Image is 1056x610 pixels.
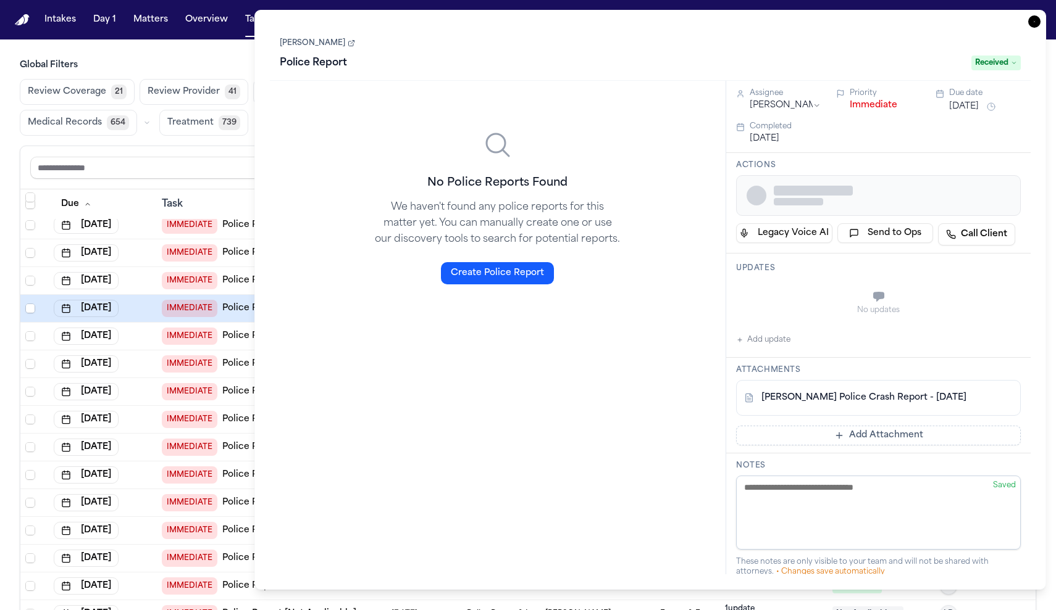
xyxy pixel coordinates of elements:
div: Assignee [750,88,821,98]
h3: Notes [736,461,1021,471]
button: [DATE] [54,494,119,511]
span: Saved [993,482,1016,489]
button: Review Provider41 [140,79,248,105]
button: Day 1 [88,9,121,31]
button: Create Police Report [441,262,554,284]
span: Medical Records [28,117,102,129]
a: Police Report [222,413,282,426]
button: Tasks [240,9,273,31]
a: Police Report [222,219,282,231]
span: IMMEDIATE [162,244,217,262]
span: IMMEDIATE [162,466,217,484]
img: Finch Logo [15,14,30,26]
a: Police Report [222,469,282,481]
button: Add Attachment [736,426,1021,445]
button: Immediate [850,99,897,112]
span: Select row [25,414,35,424]
span: Select row [25,276,35,286]
span: Select row [25,331,35,341]
button: Review Coverage21 [20,79,135,105]
a: Police Report [222,247,282,259]
button: [DATE] [949,101,979,113]
h1: Police Report [275,53,352,73]
a: Police Report [222,358,282,370]
button: [DATE] [54,383,119,400]
span: Select row [25,303,35,313]
span: IMMEDIATE [162,439,217,456]
span: 739 [219,115,240,130]
span: 654 [107,115,129,130]
button: [DATE] [54,300,119,317]
span: IMMEDIATE [162,522,217,539]
a: Police Report [222,441,282,453]
button: Medical Records654 [20,110,137,136]
span: IMMEDIATE [162,550,217,567]
span: 21 [111,84,127,99]
a: [PERSON_NAME] Police Crash Report - [DATE] [761,392,966,404]
span: IMMEDIATE [162,216,217,234]
h3: No Police Reports Found [374,175,621,192]
a: Police Report [222,274,282,287]
a: Police Report [222,385,282,398]
button: Treatment739 [159,110,248,136]
h3: Attachments [736,365,1021,375]
button: [DATE] [54,466,119,484]
span: Select row [25,442,35,452]
button: [DATE] [54,550,119,567]
span: Select row [25,220,35,230]
span: IMMEDIATE [162,300,217,317]
button: Snooze task [984,99,999,114]
span: Select row [25,470,35,480]
button: [DATE] [54,216,119,234]
button: Legacy Voice AI [736,223,832,243]
button: [DATE] [54,328,119,345]
span: 41 [225,84,240,99]
span: Review Coverage [28,86,106,98]
button: [DATE] [54,355,119,373]
div: Due date [949,88,1021,98]
h3: Updates [736,263,1021,273]
span: IMMEDIATE [162,272,217,289]
a: Home [15,14,30,26]
button: [DATE] [54,577,119,595]
div: Priority [850,88,921,98]
a: Police Report [222,552,282,564]
span: Treatment [167,117,214,129]
span: Select row [25,553,35,563]
button: The Flock [322,9,375,31]
button: Matters [128,9,173,31]
p: We haven't found any police reports for this matter yet. You can manually create one or use our d... [374,199,621,247]
button: Overview [180,9,233,31]
button: Add update [736,332,790,347]
a: Police Report [Not Applicable] [222,330,356,342]
span: Received [971,56,1021,70]
a: Police Report [222,497,282,509]
div: These notes are only visible to your team and will not be shared with attorneys. [736,557,1021,577]
button: Due [54,193,99,215]
button: [DATE] [54,272,119,289]
span: IMMEDIATE [162,328,217,345]
div: Task [162,197,353,212]
a: Police Report [222,580,282,592]
button: [DATE] [54,411,119,428]
span: • Changes save automatically [776,568,885,575]
span: Select row [25,192,35,202]
button: crownMetrics [383,9,440,31]
span: IMMEDIATE [162,411,217,428]
a: Police Report [222,524,282,537]
a: Intakes [40,9,81,31]
button: Send to Ops [837,223,934,243]
a: Police Report [222,302,282,315]
button: [DATE] [54,522,119,539]
span: Select row [25,359,35,369]
a: Call Client [938,223,1015,245]
button: [DATE] [54,244,119,262]
div: No updates [736,305,1021,315]
button: Intake1265 [253,79,327,105]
